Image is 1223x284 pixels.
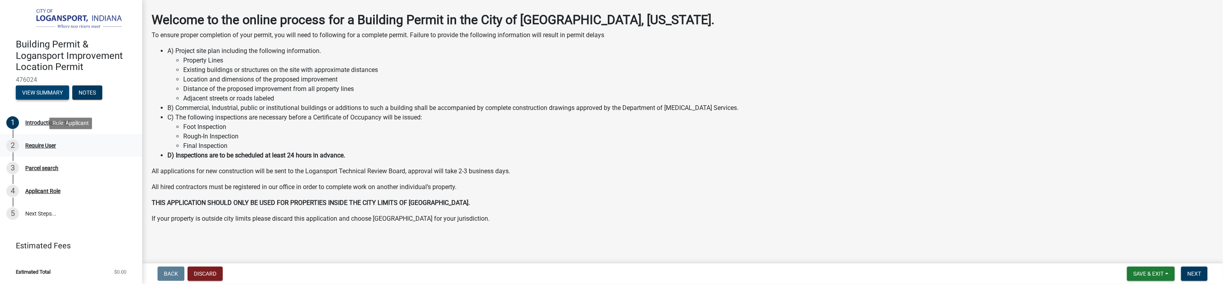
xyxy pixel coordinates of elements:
[114,269,126,275] span: $0.00
[183,94,1214,103] li: Adjacent streets or roads labeled
[183,56,1214,65] li: Property Lines
[183,84,1214,94] li: Distance of the proposed improvement from all property lines
[25,165,58,171] div: Parcel search
[152,12,714,27] strong: Welcome to the online process for a Building Permit in the City of [GEOGRAPHIC_DATA], [US_STATE].
[25,188,60,194] div: Applicant Role
[152,182,1214,192] p: All hired contractors must be registered in our office in order to complete work on another indiv...
[25,143,56,148] div: Require User
[183,132,1214,141] li: Rough-In Inspection
[183,75,1214,84] li: Location and dimensions of the proposed improvement
[1127,267,1175,281] button: Save & Exit
[183,122,1214,132] li: Foot Inspection
[72,90,102,96] wm-modal-confirm: Notes
[72,85,102,100] button: Notes
[188,267,223,281] button: Discard
[183,141,1214,151] li: Final Inspection
[167,46,1214,103] li: A) Project site plan including the following information.
[6,238,130,254] a: Estimated Fees
[16,90,69,96] wm-modal-confirm: Summary
[6,116,19,129] div: 1
[16,8,130,30] img: City of Logansport, Indiana
[16,269,51,275] span: Estimated Total
[6,139,19,152] div: 2
[158,267,184,281] button: Back
[49,117,92,129] div: Role: Applicant
[167,103,1214,113] li: B) Commercial, Industrial, public or institutional buildings or additions to such a building shal...
[6,162,19,174] div: 3
[16,39,136,73] h4: Building Permit & Logansport Improvement Location Permit
[6,207,19,220] div: 5
[152,199,470,206] strong: THIS APPLICATION SHOULD ONLY BE USED FOR PROPERTIES INSIDE THE CITY LIMITS OF [GEOGRAPHIC_DATA].
[152,30,1214,40] p: To ensure proper completion of your permit, you will need to following for a complete permit. Fai...
[167,113,1214,151] li: C) The following inspections are necessary before a Certificate of Occupancy will be issued:
[167,151,345,159] strong: D) Inspections are to be scheduled at least 24 hours in advance.
[1181,267,1208,281] button: Next
[6,185,19,197] div: 4
[25,120,71,125] div: Introduction to ILP
[16,85,69,100] button: View Summary
[152,167,1214,176] p: All applications for new construction will be sent to the Logansport Technical Review Board, appr...
[1133,271,1164,277] span: Save & Exit
[183,65,1214,75] li: Existing buildings or structures on the site with approximate distances
[1187,271,1201,277] span: Next
[152,214,1214,223] p: If your property is outside city limits please discard this application and choose [GEOGRAPHIC_DA...
[164,271,178,277] span: Back
[16,76,126,83] span: 476024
